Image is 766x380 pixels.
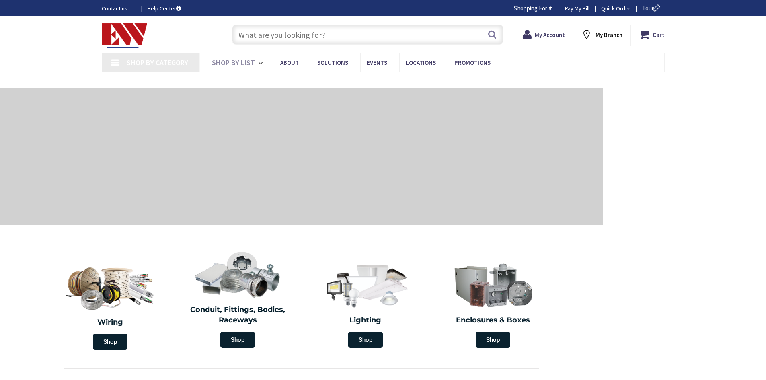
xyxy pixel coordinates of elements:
[642,4,663,12] span: Tour
[653,27,665,42] strong: Cart
[102,4,135,12] a: Contact us
[127,58,188,67] span: Shop By Category
[148,4,181,12] a: Help Center
[523,27,565,42] a: My Account
[348,332,383,348] span: Shop
[212,58,255,67] span: Shop By List
[548,4,552,12] strong: #
[476,332,510,348] span: Shop
[514,4,547,12] span: Shopping For
[535,31,565,39] strong: My Account
[317,59,348,66] span: Solutions
[406,59,436,66] span: Locations
[232,25,503,45] input: What are you looking for?
[639,27,665,42] a: Cart
[601,4,630,12] a: Quick Order
[102,23,148,48] img: Electrical Wholesalers, Inc.
[220,332,255,348] span: Shop
[280,59,299,66] span: About
[180,305,296,325] h2: Conduit, Fittings, Bodies, Raceways
[176,247,300,352] a: Conduit, Fittings, Bodies, Raceways Shop
[308,315,423,326] h2: Lighting
[565,4,589,12] a: Pay My Bill
[431,257,555,352] a: Enclosures & Boxes Shop
[596,31,622,39] strong: My Branch
[367,59,387,66] span: Events
[581,27,622,42] div: My Branch
[50,317,170,328] h2: Wiring
[435,315,551,326] h2: Enclosures & Boxes
[454,59,491,66] span: Promotions
[93,334,127,350] span: Shop
[304,257,427,352] a: Lighting Shop
[46,257,174,354] a: Wiring Shop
